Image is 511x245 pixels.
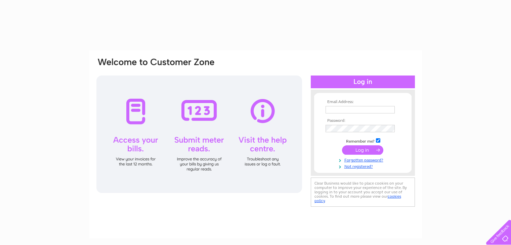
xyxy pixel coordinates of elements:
a: cookies policy [314,194,401,203]
th: Email Address: [324,100,402,104]
th: Password: [324,118,402,123]
a: Forgotten password? [326,156,402,163]
input: Submit [342,145,383,155]
a: Not registered? [326,163,402,169]
td: Remember me? [324,137,402,144]
div: Clear Business would like to place cookies on your computer to improve your experience of the sit... [311,178,415,207]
